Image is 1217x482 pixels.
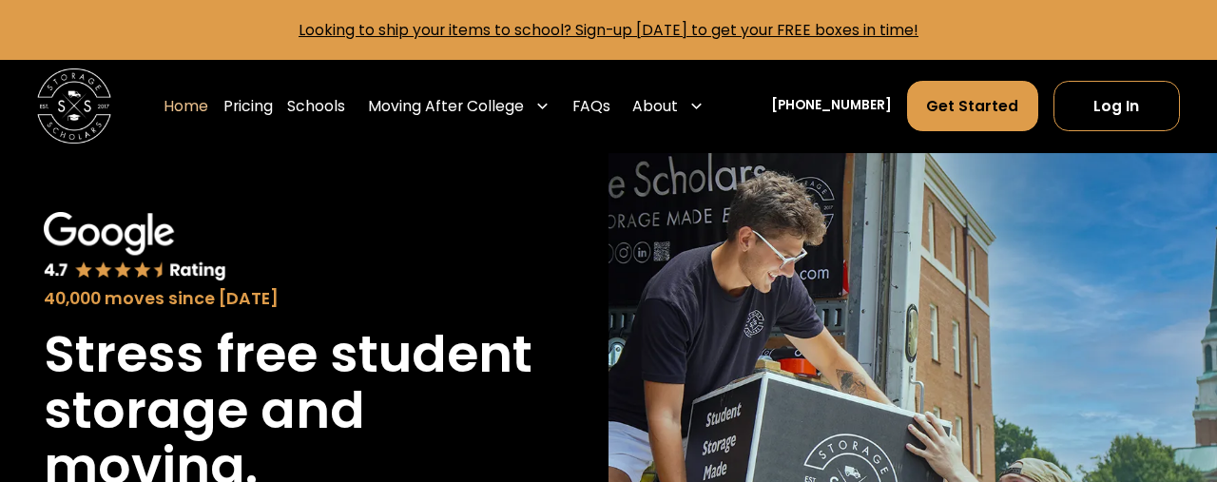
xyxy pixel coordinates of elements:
a: Pricing [223,80,273,132]
div: About [632,95,678,118]
a: Log In [1053,81,1180,131]
a: FAQs [572,80,610,132]
a: Looking to ship your items to school? Sign-up [DATE] to get your FREE boxes in time! [299,20,918,40]
div: 40,000 moves since [DATE] [44,286,565,311]
a: Home [164,80,208,132]
a: Get Started [907,81,1038,131]
img: Storage Scholars main logo [37,68,111,143]
a: [PHONE_NUMBER] [771,96,892,116]
img: Google 4.7 star rating [44,212,226,281]
a: Schools [287,80,345,132]
div: Moving After College [368,95,524,118]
